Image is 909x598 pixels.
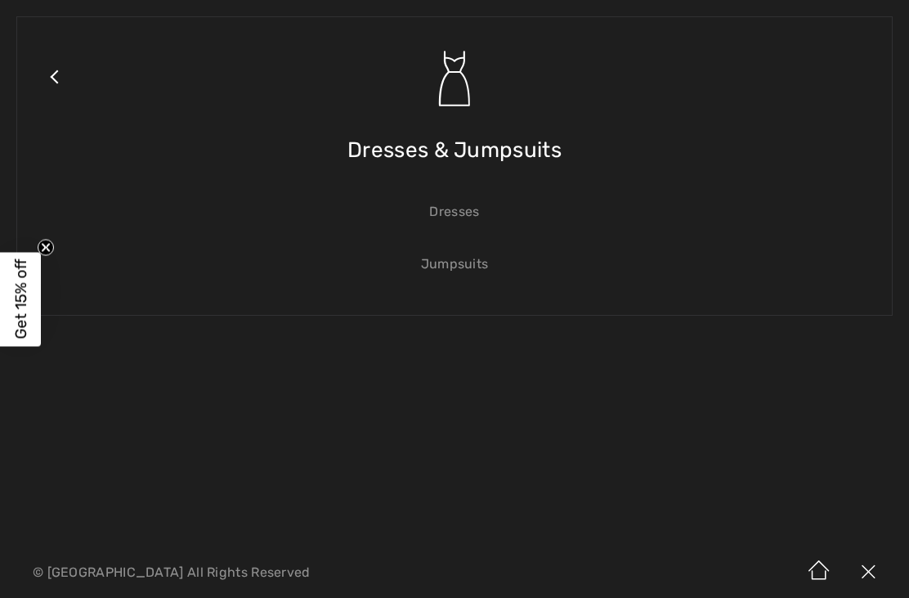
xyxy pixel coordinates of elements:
span: Dresses & Jumpsuits [347,121,562,179]
img: Home [795,547,844,598]
a: Jumpsuits [34,246,875,282]
a: Dresses [34,194,875,230]
p: © [GEOGRAPHIC_DATA] All Rights Reserved [33,567,535,578]
span: Help [38,11,71,26]
span: Get 15% off [11,259,30,339]
button: Close teaser [38,239,54,255]
img: X [844,547,893,598]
